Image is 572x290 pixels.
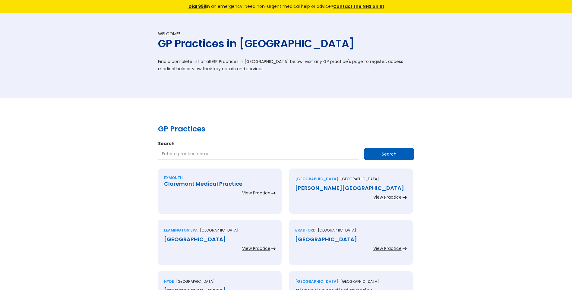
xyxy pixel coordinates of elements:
div: Hyde [164,279,174,285]
input: Enter a practice name… [158,148,359,159]
div: [GEOGRAPHIC_DATA] [164,236,276,242]
div: View Practice [373,245,402,251]
div: View Practice [373,194,402,200]
p: [GEOGRAPHIC_DATA] [340,279,379,285]
p: [GEOGRAPHIC_DATA] [200,227,239,233]
p: [GEOGRAPHIC_DATA] [340,176,379,182]
div: Claremont Medical Practice [164,181,276,187]
h1: GP Practices in [GEOGRAPHIC_DATA] [158,37,414,50]
div: Bradford [295,227,316,233]
div: [GEOGRAPHIC_DATA] [295,279,338,285]
div: View Practice [242,245,270,251]
p: Find a complete list of all GP Practices in [GEOGRAPHIC_DATA] below. Visit any GP practice's page... [158,58,414,72]
div: [GEOGRAPHIC_DATA] [295,176,338,182]
label: Search [158,140,414,147]
p: [GEOGRAPHIC_DATA] [318,227,356,233]
div: [PERSON_NAME][GEOGRAPHIC_DATA] [295,185,407,191]
a: [GEOGRAPHIC_DATA][GEOGRAPHIC_DATA][PERSON_NAME][GEOGRAPHIC_DATA]View Practice [289,169,413,220]
div: [GEOGRAPHIC_DATA] [295,236,407,242]
div: Welcome! [158,31,414,37]
div: Leamington spa [164,227,198,233]
a: Dial 999 [188,3,206,9]
input: Search [364,148,414,160]
a: Bradford[GEOGRAPHIC_DATA][GEOGRAPHIC_DATA]View Practice [289,220,413,271]
a: Contact the NHS on 111 [333,3,384,9]
div: in an emergency. Need non-urgent medical help or advice? [147,3,425,10]
div: View Practice [242,190,270,196]
a: Leamington spa[GEOGRAPHIC_DATA][GEOGRAPHIC_DATA]View Practice [158,220,282,271]
p: [GEOGRAPHIC_DATA] [176,279,215,285]
div: Exmouth [164,175,183,181]
h2: GP Practices [158,124,414,134]
a: ExmouthClaremont Medical PracticeView Practice [158,169,282,220]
